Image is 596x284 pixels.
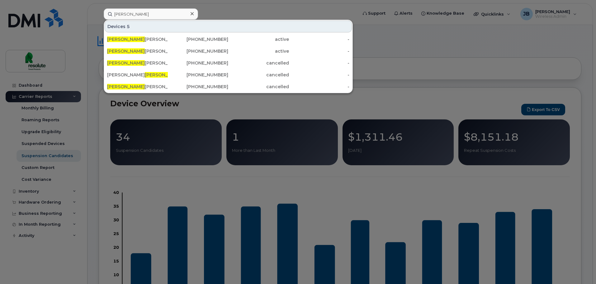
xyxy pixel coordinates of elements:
[168,84,229,90] div: [PHONE_NUMBER]
[107,84,168,90] div: [PERSON_NAME]
[168,60,229,66] div: [PHONE_NUMBER]
[105,34,352,45] a: [PERSON_NAME][PERSON_NAME][PHONE_NUMBER]active-
[107,84,145,89] span: [PERSON_NAME]
[228,36,289,42] div: active
[107,36,168,42] div: [PERSON_NAME]
[228,72,289,78] div: cancelled
[105,46,352,57] a: [PERSON_NAME][PERSON_NAME][PHONE_NUMBER]active-
[105,69,352,80] a: [PERSON_NAME][PERSON_NAME][PERSON_NAME][PHONE_NUMBER]cancelled-
[107,48,145,54] span: [PERSON_NAME]
[289,48,350,54] div: -
[107,72,168,78] div: [PERSON_NAME] [PERSON_NAME]
[105,57,352,69] a: [PERSON_NAME][PERSON_NAME][PHONE_NUMBER]cancelled-
[127,23,130,30] span: 5
[107,36,145,42] span: [PERSON_NAME]
[107,60,168,66] div: [PERSON_NAME]
[289,84,350,90] div: -
[145,72,182,78] span: [PERSON_NAME]
[168,36,229,42] div: [PHONE_NUMBER]
[107,60,145,66] span: [PERSON_NAME]
[107,48,168,54] div: [PERSON_NAME]
[228,48,289,54] div: active
[228,84,289,90] div: cancelled
[289,72,350,78] div: -
[228,60,289,66] div: cancelled
[289,60,350,66] div: -
[105,81,352,92] a: [PERSON_NAME][PERSON_NAME][PHONE_NUMBER]cancelled-
[168,72,229,78] div: [PHONE_NUMBER]
[105,21,352,32] div: Devices
[289,36,350,42] div: -
[168,48,229,54] div: [PHONE_NUMBER]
